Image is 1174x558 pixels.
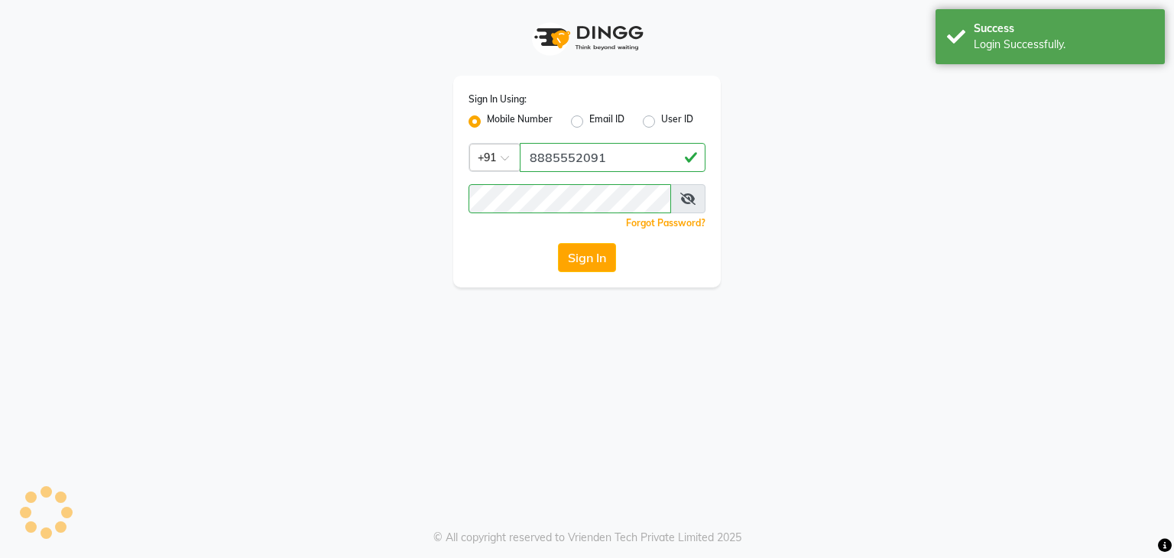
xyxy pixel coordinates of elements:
div: Login Successfully. [974,37,1153,53]
input: Username [520,143,705,172]
label: Sign In Using: [469,92,527,106]
div: Success [974,21,1153,37]
label: Email ID [589,112,624,131]
label: User ID [661,112,693,131]
a: Forgot Password? [626,217,705,229]
button: Sign In [558,243,616,272]
img: logo1.svg [526,15,648,60]
input: Username [469,184,671,213]
label: Mobile Number [487,112,553,131]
